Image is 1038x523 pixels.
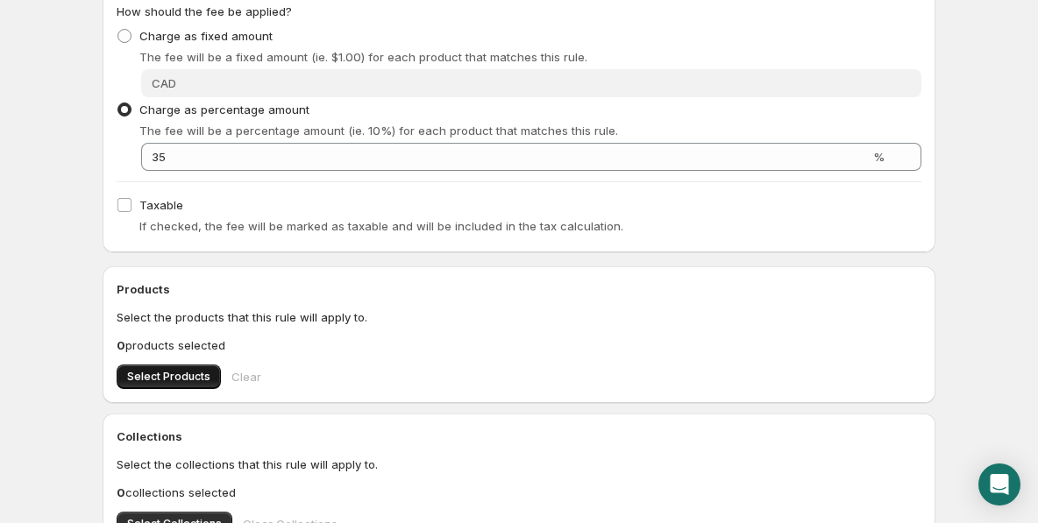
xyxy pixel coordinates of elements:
button: Select Products [117,364,221,389]
p: Select the products that this rule will apply to. [117,308,921,326]
h2: Collections [117,428,921,445]
span: CAD [152,76,176,90]
span: How should the fee be applied? [117,4,292,18]
span: % [873,150,885,164]
p: The fee will be a percentage amount (ie. 10%) for each product that matches this rule. [139,122,921,139]
b: 0 [117,338,125,352]
span: Charge as percentage amount [139,102,309,117]
h2: Products [117,280,921,298]
span: If checked, the fee will be marked as taxable and will be included in the tax calculation. [139,219,623,233]
p: collections selected [117,484,921,501]
span: Taxable [139,198,183,212]
div: Open Intercom Messenger [978,463,1020,505]
span: Select Products [127,370,210,384]
b: 0 [117,485,125,499]
span: Charge as fixed amount [139,29,273,43]
p: Select the collections that this rule will apply to. [117,456,921,473]
p: products selected [117,336,921,354]
span: The fee will be a fixed amount (ie. $1.00) for each product that matches this rule. [139,50,587,64]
